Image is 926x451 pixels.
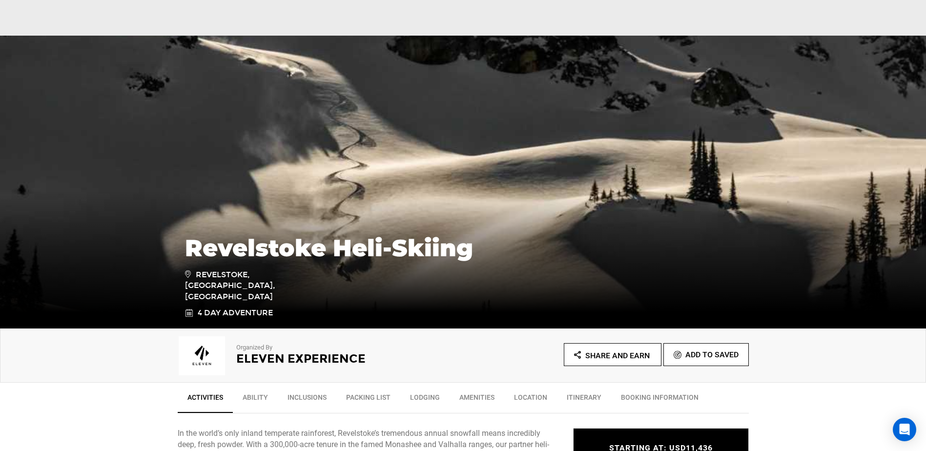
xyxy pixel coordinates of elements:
a: Activities [178,388,233,413]
a: Lodging [400,388,450,412]
span: Revelstoke, [GEOGRAPHIC_DATA], [GEOGRAPHIC_DATA] [185,268,324,303]
span: Add To Saved [685,350,739,359]
h2: Eleven Experience [236,352,436,365]
img: img_1e092992658a6b93aba699cbb498c2e1.png [178,336,226,375]
a: Amenities [450,388,504,412]
a: Ability [233,388,278,412]
a: Packing List [336,388,400,412]
h1: Revelstoke Heli-Skiing [185,235,741,261]
span: 4 Day Adventure [198,307,273,319]
div: Open Intercom Messenger [893,418,916,441]
p: Organized By [236,343,436,352]
a: Location [504,388,557,412]
a: Itinerary [557,388,611,412]
span: Share and Earn [585,351,650,360]
a: BOOKING INFORMATION [611,388,708,412]
a: Inclusions [278,388,336,412]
